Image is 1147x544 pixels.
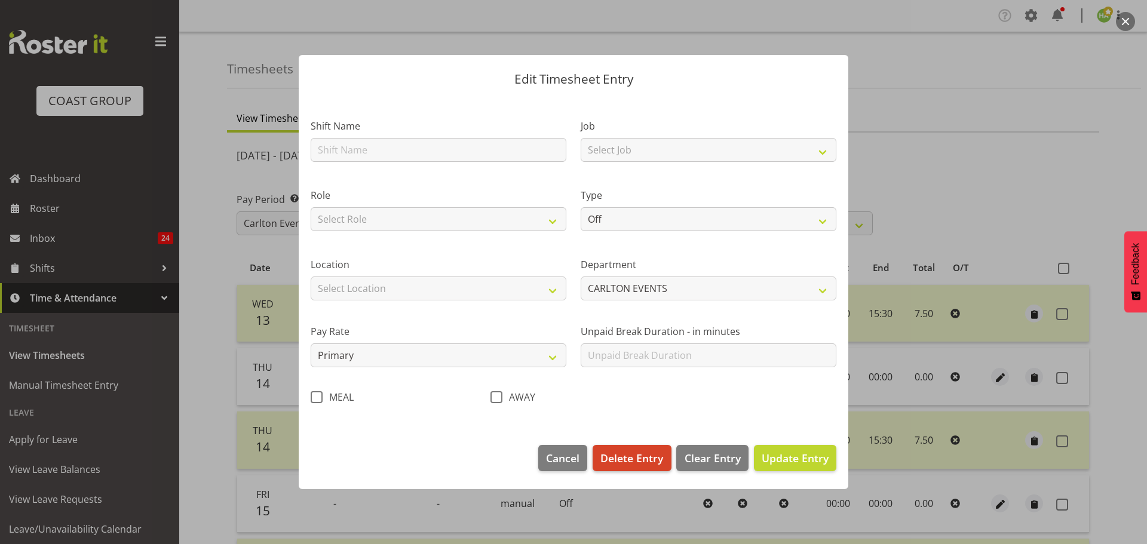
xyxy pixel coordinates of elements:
[581,257,836,272] label: Department
[1124,231,1147,312] button: Feedback - Show survey
[546,450,579,466] span: Cancel
[502,391,535,403] span: AWAY
[581,119,836,133] label: Job
[676,445,748,471] button: Clear Entry
[581,343,836,367] input: Unpaid Break Duration
[581,324,836,339] label: Unpaid Break Duration - in minutes
[600,450,663,466] span: Delete Entry
[538,445,587,471] button: Cancel
[311,138,566,162] input: Shift Name
[685,450,741,466] span: Clear Entry
[311,73,836,85] p: Edit Timesheet Entry
[311,119,566,133] label: Shift Name
[311,188,566,202] label: Role
[1130,243,1141,285] span: Feedback
[754,445,836,471] button: Update Entry
[762,451,829,465] span: Update Entry
[311,257,566,272] label: Location
[323,391,354,403] span: MEAL
[311,324,566,339] label: Pay Rate
[581,188,836,202] label: Type
[593,445,671,471] button: Delete Entry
